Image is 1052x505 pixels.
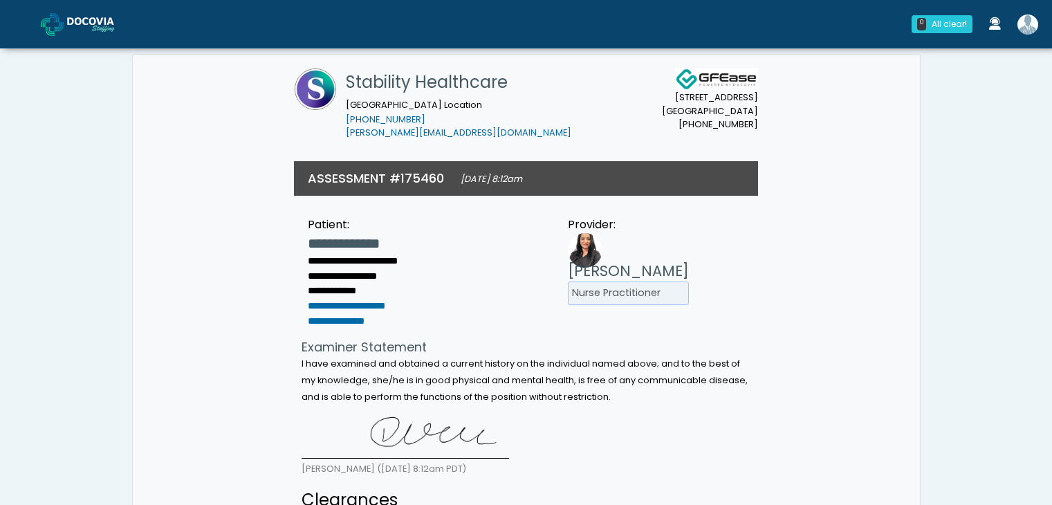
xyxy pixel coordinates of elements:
[568,217,689,233] div: Provider:
[308,217,398,233] div: Patient:
[568,282,689,305] li: Nurse Practitioner
[346,68,571,96] h1: Stability Healthcare
[308,169,444,187] h3: ASSESSMENT #175460
[346,113,425,125] a: [PHONE_NUMBER]
[675,68,758,91] img: Docovia Staffing Logo
[346,99,571,139] small: [GEOGRAPHIC_DATA] Location
[568,233,602,268] img: Provider image
[932,18,967,30] div: All clear!
[295,68,336,110] img: Stability Healthcare
[346,127,571,138] a: [PERSON_NAME][EMAIL_ADDRESS][DOMAIN_NAME]
[662,91,758,131] small: [STREET_ADDRESS] [GEOGRAPHIC_DATA] [PHONE_NUMBER]
[1017,15,1038,35] img: Meghan Stimmler
[41,1,136,46] a: Docovia
[461,173,522,185] small: [DATE] 8:12am
[568,261,689,282] h3: [PERSON_NAME]
[302,358,748,403] small: I have examined and obtained a current history on the individual named above; and to the best of ...
[302,340,751,355] h4: Examiner Statement
[67,17,136,31] img: Docovia
[302,410,509,459] img: 8PJvE4AAAABklEQVQDAKEwwjpYHpzgAAAAAElFTkSuQmCC
[41,13,64,36] img: Docovia
[302,463,466,475] small: [PERSON_NAME] ([DATE] 8:12am PDT)
[917,18,926,30] div: 0
[903,10,981,39] a: 0 All clear!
